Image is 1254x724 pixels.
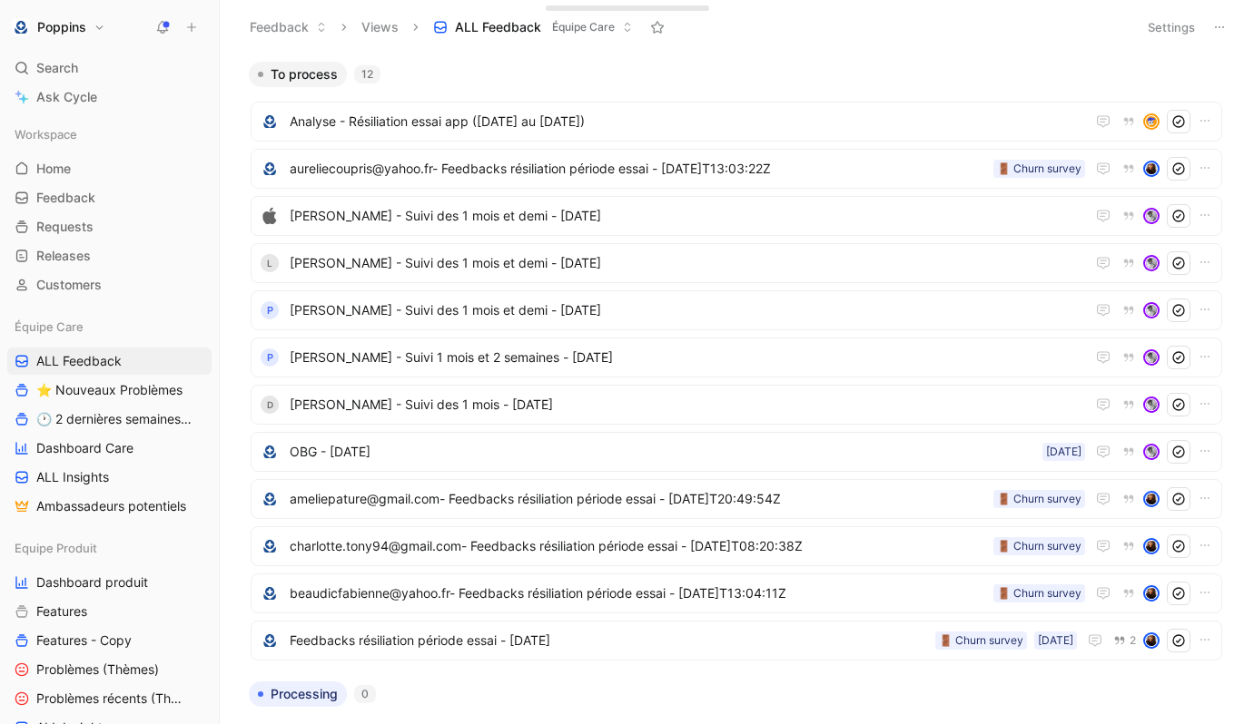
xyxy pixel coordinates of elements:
button: Views [353,14,407,41]
span: Équipe Care [552,18,615,36]
span: Releases [36,247,91,265]
span: ⭐ Nouveaux Problèmes [36,381,183,399]
a: Features [7,598,212,625]
span: Problèmes récents (Thèmes) [36,690,188,708]
img: avatar [1145,162,1158,175]
img: avatar [1145,257,1158,269]
button: Feedback [242,14,335,41]
span: Feedbacks résiliation période essai - [DATE] [290,630,928,651]
span: Search [36,57,78,79]
button: ALL FeedbackÉquipe Care [425,14,641,41]
span: 🕐 2 dernières semaines - Occurences [36,410,192,428]
img: logo [261,584,279,602]
a: logocharlotte.tony94@gmail.com- Feedbacks résiliation période essai - [DATE]T08:20:38Z🚪 Churn sur... [251,526,1222,566]
button: 2 [1110,631,1140,651]
div: P [261,348,279,367]
span: [PERSON_NAME] - Suivi des 1 mois - [DATE] [290,394,1085,416]
img: avatar [1145,540,1158,553]
a: ALL Feedback [7,347,212,375]
div: Équipe CareALL Feedback⭐ Nouveaux Problèmes🕐 2 dernières semaines - OccurencesDashboard CareALL I... [7,313,212,520]
a: Features - Copy [7,627,212,654]
a: logoAnalyse - Résiliation essai app ([DATE] au [DATE])avatar [251,102,1222,142]
span: charlotte.tony94@gmail.com- Feedbacks résiliation période essai - [DATE]T08:20:38Z [290,535,986,557]
span: aureliecoupris@yahoo.fr- Feedbacks résiliation période essai - [DATE]T13:03:22Z [290,158,986,180]
div: 0 [354,685,376,703]
span: Dashboard Care [36,439,133,457]
span: Equipe Produit [15,539,97,557]
span: Ask Cycle [36,86,97,108]
span: beaudicfabienne@yahoo.fr- Feedbacks résiliation période essai - [DATE]T13:04:11Z [290,582,986,604]
img: logo [261,443,279,461]
a: ⭐ Nouveaux Problèmes [7,377,212,404]
span: Customers [36,276,102,294]
img: avatar [1145,210,1158,222]
h1: Poppins [37,19,86,35]
div: Search [7,54,212,82]
a: ALL Insights [7,464,212,491]
a: D[PERSON_NAME] - Suivi des 1 mois - [DATE]avatar [251,385,1222,425]
span: Processing [271,685,338,703]
span: Analyse - Résiliation essai app ([DATE] au [DATE]) [290,111,1078,132]
span: 2 [1130,635,1136,646]
a: Releases [7,242,212,269]
img: logo [261,631,279,650]
span: Ambassadeurs potentiels [36,497,186,515]
img: logo [261,113,279,131]
button: Settings [1140,15,1203,40]
span: Feedback [36,189,95,207]
div: Equipe Produit [7,534,212,562]
img: avatar [1145,115,1158,128]
div: 🚪 Churn survey [997,584,1081,602]
span: ALL Feedback [455,18,541,36]
span: Problèmes (Thèmes) [36,660,159,679]
div: 🚪 Churn survey [997,490,1081,508]
span: [PERSON_NAME] - Suivi des 1 mois et demi - [DATE] [290,252,1085,274]
div: [DATE] [1046,443,1081,461]
a: 🕐 2 dernières semaines - Occurences [7,406,212,433]
img: Poppins [12,18,30,36]
img: logo [261,537,279,555]
a: Dashboard produit [7,569,212,596]
span: Dashboard produit [36,573,148,592]
img: avatar [1145,587,1158,600]
span: [PERSON_NAME] - Suivi 1 mois et 2 semaines - [DATE] [290,347,1085,368]
img: avatar [1145,493,1158,505]
a: Customers [7,271,212,298]
div: 12 [354,65,380,83]
a: Feedback [7,184,212,211]
span: Requests [36,218,94,236]
div: [DATE] [1038,631,1073,650]
button: PoppinsPoppins [7,15,110,40]
img: avatar [1145,304,1158,317]
div: Processing0 [242,681,1231,721]
span: Workspace [15,125,77,143]
a: P[PERSON_NAME] - Suivi 1 mois et 2 semaines - [DATE]avatar [251,338,1222,377]
img: avatar [1145,445,1158,458]
span: ameliepature@gmail.com- Feedbacks résiliation période essai - [DATE]T20:49:54Z [290,488,986,510]
img: avatar [1145,351,1158,364]
div: Workspace [7,121,212,148]
a: Requests [7,213,212,240]
div: D [261,396,279,414]
div: 🚪 Churn survey [997,160,1081,178]
div: 🚪 Churn survey [939,631,1023,650]
a: logoaureliecoupris@yahoo.fr- Feedbacks résiliation période essai - [DATE]T13:03:22Z🚪 Churn survey... [251,149,1222,189]
a: Problèmes récents (Thèmes) [7,685,212,712]
a: Ask Cycle [7,83,212,111]
span: Features [36,602,87,621]
span: Équipe Care [15,318,84,336]
a: Ambassadeurs potentiels [7,493,212,520]
img: avatar [1145,634,1158,647]
a: Problèmes (Thèmes) [7,656,212,683]
a: logo[PERSON_NAME] - Suivi des 1 mois et demi - [DATE]avatar [251,196,1222,236]
span: ALL Feedback [36,352,122,370]
span: Home [36,160,71,178]
button: To process [249,62,347,87]
span: To process [271,65,338,83]
a: logobeaudicfabienne@yahoo.fr- Feedbacks résiliation période essai - [DATE]T13:04:11Z🚪 Churn surve... [251,573,1222,613]
a: Dashboard Care [7,435,212,462]
span: [PERSON_NAME] - Suivi des 1 mois et demi - [DATE] [290,299,1085,321]
a: logoOBG - [DATE][DATE]avatar [251,432,1222,472]
a: logoameliepature@gmail.com- Feedbacks résiliation période essai - [DATE]T20:49:54Z🚪 Churn surveya... [251,479,1222,519]
a: Home [7,155,212,182]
